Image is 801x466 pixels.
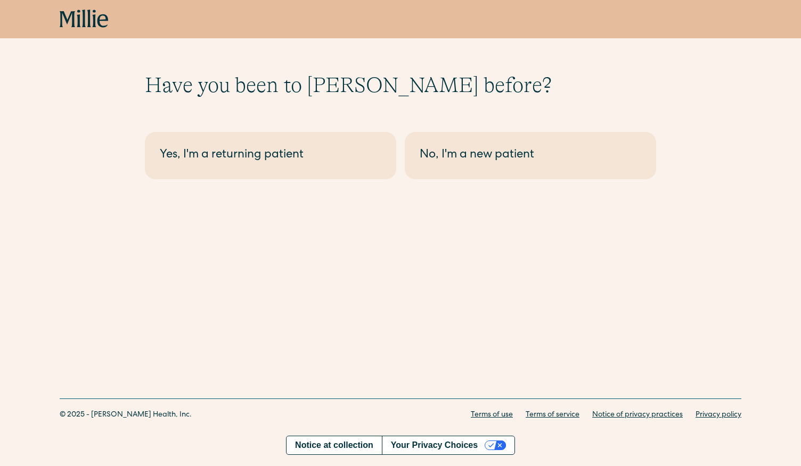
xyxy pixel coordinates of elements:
a: No, I'm a new patient [405,132,656,179]
button: Your Privacy Choices [382,436,514,454]
div: © 2025 - [PERSON_NAME] Health, Inc. [60,410,192,421]
a: Terms of use [471,410,513,421]
a: Yes, I'm a returning patient [145,132,396,179]
a: Notice of privacy practices [592,410,683,421]
div: Yes, I'm a returning patient [160,147,381,164]
a: Terms of service [526,410,579,421]
a: Privacy policy [696,410,741,421]
h1: Have you been to [PERSON_NAME] before? [145,72,656,98]
div: No, I'm a new patient [420,147,641,164]
a: Notice at collection [287,436,382,454]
